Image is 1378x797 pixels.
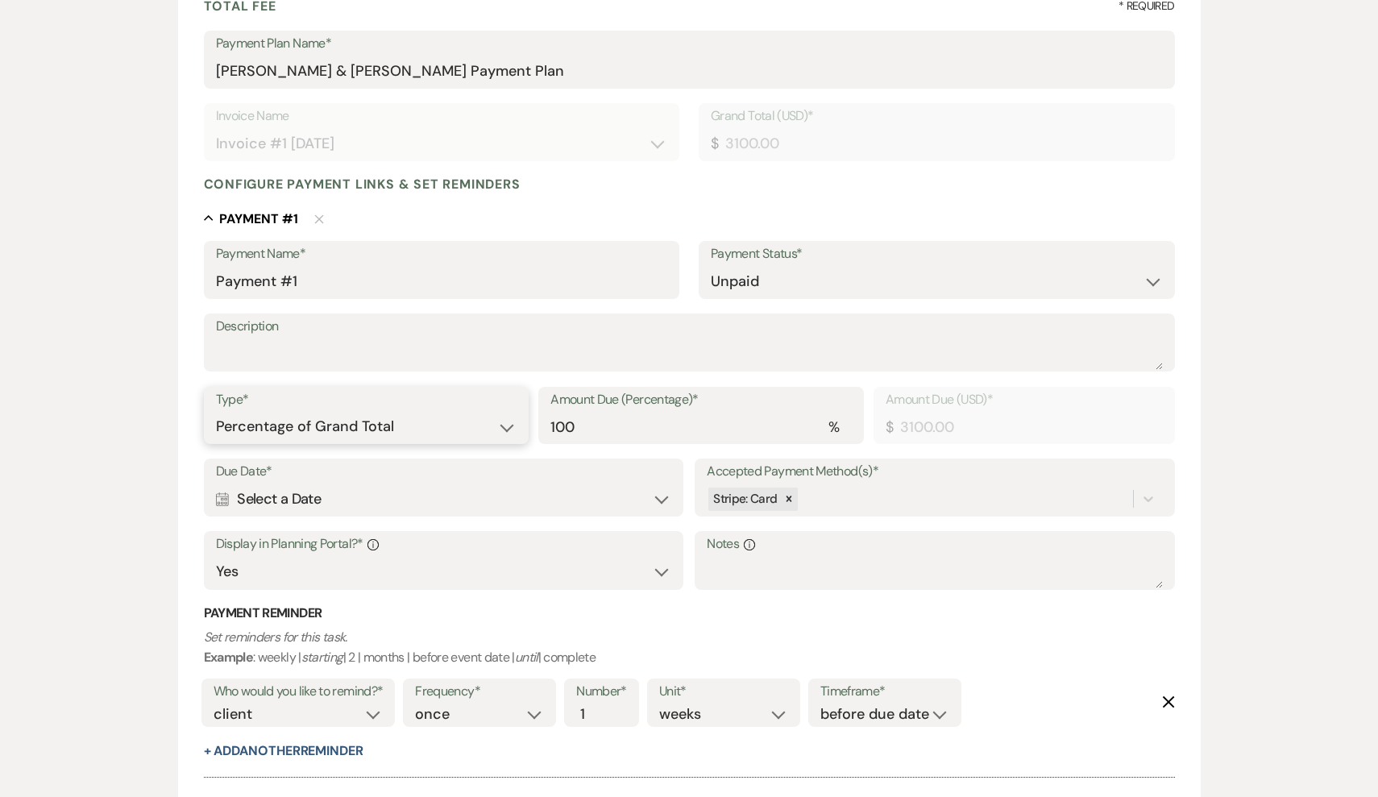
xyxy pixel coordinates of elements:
[214,680,384,704] label: Who would you like to remind?*
[828,417,839,438] div: %
[216,315,1163,338] label: Description
[216,484,671,515] div: Select a Date
[204,649,254,666] b: Example
[707,533,1162,556] label: Notes
[216,533,671,556] label: Display in Planning Portal?*
[216,243,668,266] label: Payment Name*
[204,176,521,193] h4: Configure payment links & set reminders
[204,627,1175,668] p: : weekly | | 2 | months | before event date | | complete
[204,210,298,226] button: Payment #1
[216,460,671,484] label: Due Date*
[216,388,517,412] label: Type*
[576,680,627,704] label: Number*
[886,417,893,438] div: $
[711,133,718,155] div: $
[820,680,949,704] label: Timeframe*
[550,388,852,412] label: Amount Due (Percentage)*
[204,629,347,645] i: Set reminders for this task.
[216,105,668,128] label: Invoice Name
[886,388,1163,412] label: Amount Due (USD)*
[711,243,1163,266] label: Payment Status*
[415,680,544,704] label: Frequency*
[216,32,1163,56] label: Payment Plan Name*
[219,210,298,228] h5: Payment # 1
[707,460,1162,484] label: Accepted Payment Method(s)*
[204,745,363,758] button: + AddAnotherReminder
[711,105,1163,128] label: Grand Total (USD)*
[659,680,788,704] label: Unit*
[301,649,343,666] i: starting
[713,491,777,507] span: Stripe: Card
[204,604,1175,622] h3: Payment Reminder
[515,649,538,666] i: until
